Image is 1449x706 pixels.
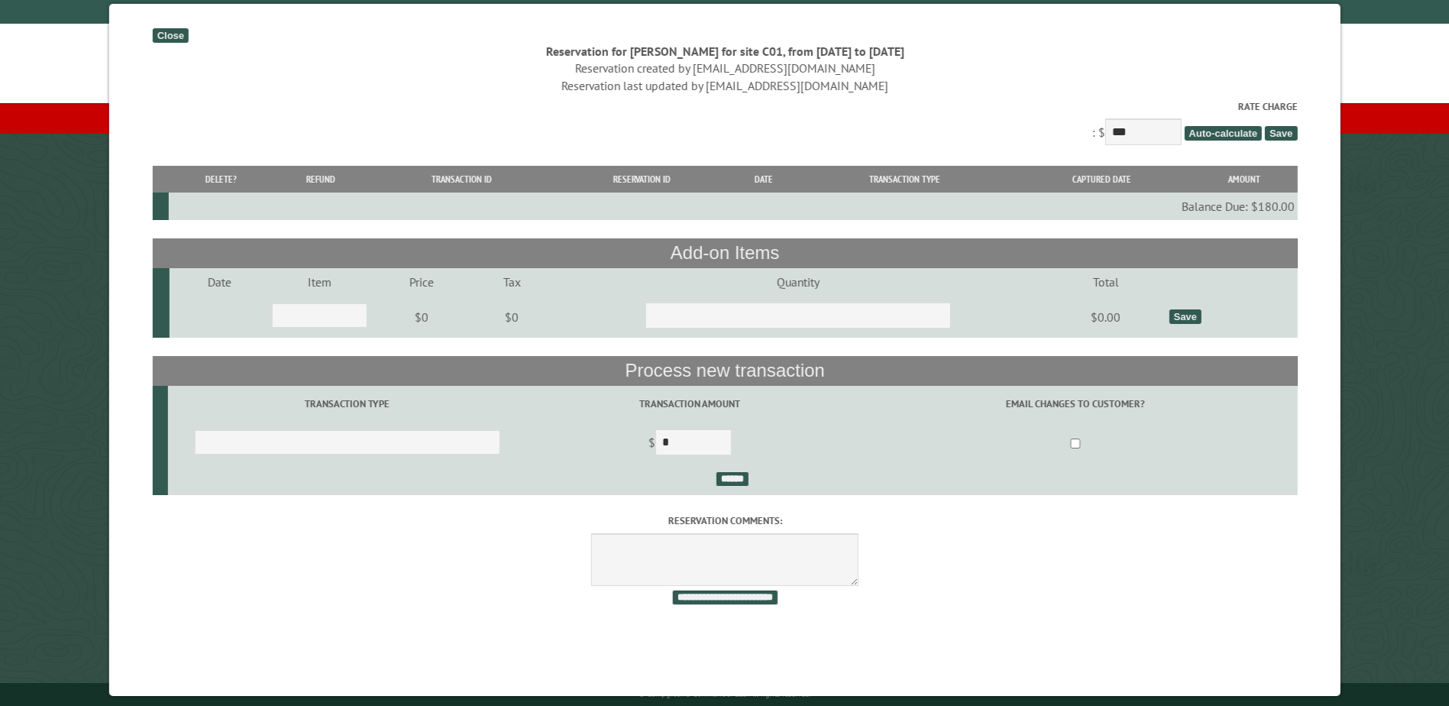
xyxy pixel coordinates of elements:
[1011,166,1192,193] th: Captured Date
[170,397,524,411] label: Transaction Type
[1264,126,1296,141] span: Save
[152,513,1297,528] label: Reservation comments:
[152,356,1297,385] th: Process new transaction
[369,166,553,193] th: Transaction ID
[152,238,1297,267] th: Add-on Items
[551,268,1045,296] td: Quantity
[1191,166,1296,193] th: Amount
[554,166,729,193] th: Reservation ID
[152,77,1297,94] div: Reservation last updated by [EMAIL_ADDRESS][DOMAIN_NAME]
[270,268,370,296] td: Item
[472,296,551,338] td: $0
[152,60,1297,76] div: Reservation created by [EMAIL_ADDRESS][DOMAIN_NAME]
[152,28,188,43] div: Close
[855,397,1295,411] label: Email changes to customer?
[152,99,1297,149] div: : $
[639,689,811,699] small: © Campground Commander LLC. All rights reserved.
[170,268,270,296] td: Date
[370,296,473,338] td: $0
[370,268,473,296] td: Price
[529,397,850,411] label: Transaction Amount
[1184,126,1262,141] span: Auto-calculate
[1169,309,1201,324] div: Save
[152,99,1297,114] label: Rate Charge
[169,193,1297,220] td: Balance Due: $180.00
[1045,296,1166,338] td: $0.00
[152,43,1297,60] div: Reservation for [PERSON_NAME] for site C01, from [DATE] to [DATE]
[1045,268,1166,296] td: Total
[272,166,369,193] th: Refund
[729,166,797,193] th: Date
[797,166,1011,193] th: Transaction Type
[472,268,551,296] td: Tax
[526,423,852,465] td: $
[169,166,273,193] th: Delete?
